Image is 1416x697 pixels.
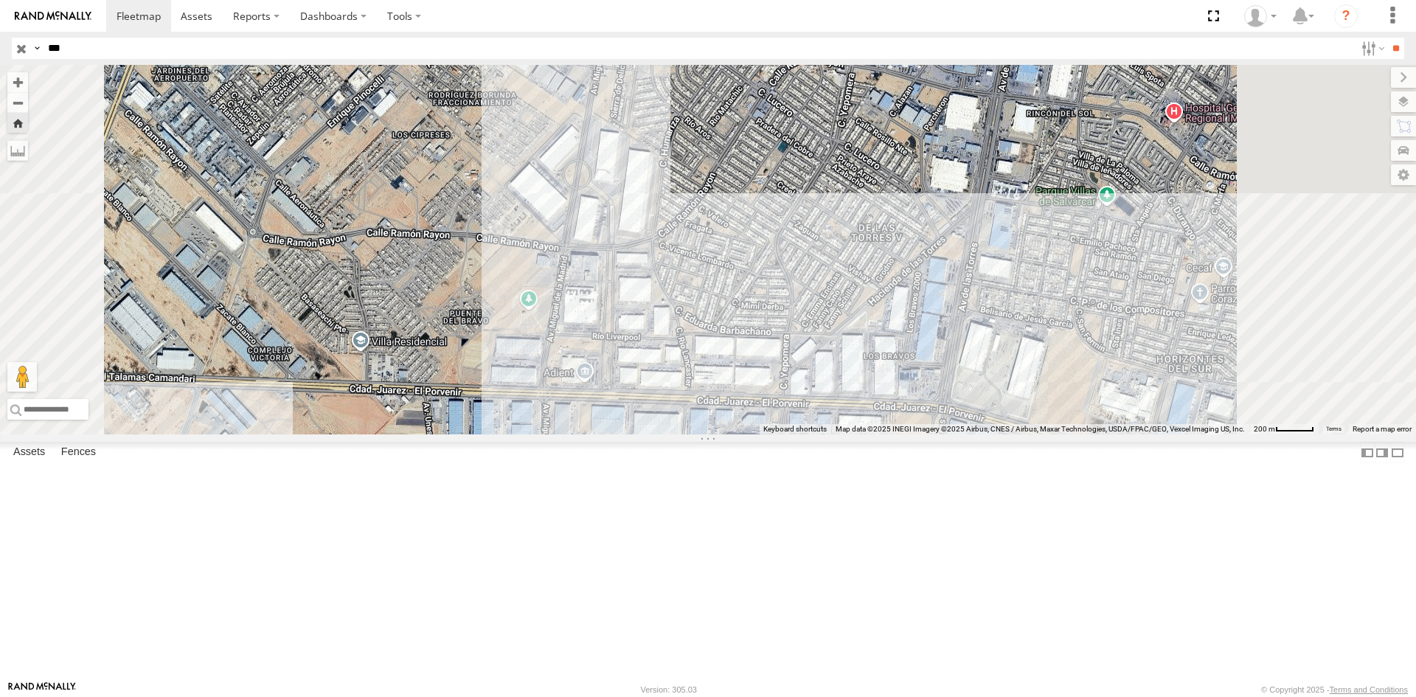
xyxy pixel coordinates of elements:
[1326,426,1342,432] a: Terms
[8,682,76,697] a: Visit our Website
[7,113,28,133] button: Zoom Home
[1391,164,1416,185] label: Map Settings
[15,11,91,21] img: rand-logo.svg
[1390,442,1405,463] label: Hide Summary Table
[763,424,827,434] button: Keyboard shortcuts
[7,140,28,161] label: Measure
[836,425,1245,433] span: Map data ©2025 INEGI Imagery ©2025 Airbus, CNES / Airbus, Maxar Technologies, USDA/FPAC/GEO, Vexc...
[1375,442,1389,463] label: Dock Summary Table to the Right
[1334,4,1358,28] i: ?
[641,685,697,694] div: Version: 305.03
[6,443,52,463] label: Assets
[1254,425,1275,433] span: 200 m
[1356,38,1387,59] label: Search Filter Options
[1249,424,1319,434] button: Map Scale: 200 m per 49 pixels
[7,92,28,113] button: Zoom out
[1239,5,1282,27] div: Roberto Garcia
[54,443,103,463] label: Fences
[1353,425,1412,433] a: Report a map error
[31,38,43,59] label: Search Query
[1261,685,1408,694] div: © Copyright 2025 -
[7,72,28,92] button: Zoom in
[1330,685,1408,694] a: Terms and Conditions
[1360,442,1375,463] label: Dock Summary Table to the Left
[7,362,37,392] button: Drag Pegman onto the map to open Street View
